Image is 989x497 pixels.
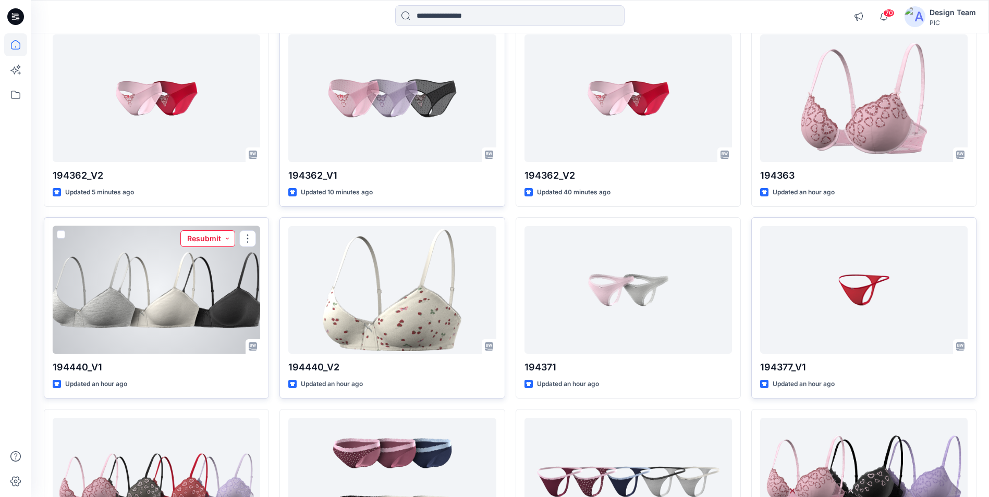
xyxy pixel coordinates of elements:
[524,168,732,183] p: 194362_V2
[760,360,968,375] p: 194377_V1
[301,379,363,390] p: Updated an hour ago
[537,379,599,390] p: Updated an hour ago
[53,168,260,183] p: 194362_V2
[288,360,496,375] p: 194440_V2
[930,19,976,27] div: PIC
[524,360,732,375] p: 194371
[53,34,260,162] a: 194362_V2
[905,6,925,27] img: avatar
[773,187,835,198] p: Updated an hour ago
[930,6,976,19] div: Design Team
[65,187,134,198] p: Updated 5 minutes ago
[524,226,732,354] a: 194371
[524,34,732,162] a: 194362_V2
[288,34,496,162] a: 194362_V1
[288,168,496,183] p: 194362_V1
[760,34,968,162] a: 194363
[53,360,260,375] p: 194440_V1
[301,187,373,198] p: Updated 10 minutes ago
[760,226,968,354] a: 194377_V1
[537,187,611,198] p: Updated 40 minutes ago
[53,226,260,354] a: 194440_V1
[288,226,496,354] a: 194440_V2
[760,168,968,183] p: 194363
[883,9,895,17] span: 70
[65,379,127,390] p: Updated an hour ago
[773,379,835,390] p: Updated an hour ago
